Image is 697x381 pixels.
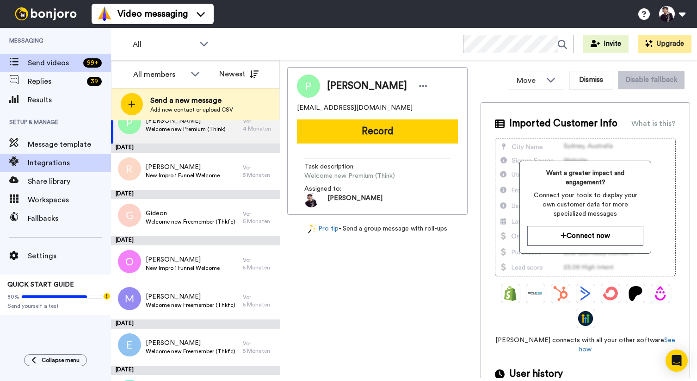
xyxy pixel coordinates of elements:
span: QUICK START GUIDE [7,281,74,288]
div: Vor 5 Monaten [243,340,275,355]
div: - Send a group message with roll-ups [287,224,468,234]
span: Results [28,94,111,106]
img: m.png [118,287,141,310]
div: Vor 5 Monaten [243,210,275,225]
img: e.png [118,333,141,356]
div: [DATE] [111,319,280,329]
span: Send yourself a test [7,302,104,310]
span: Integrations [28,157,111,169]
div: [DATE] [111,190,280,199]
img: vm-color.svg [97,6,112,21]
div: Open Intercom Messenger [666,350,688,372]
span: User history [509,367,563,381]
button: Disable fallback [618,71,685,89]
span: [PERSON_NAME] [327,194,382,207]
div: [DATE] [111,236,280,245]
span: [PERSON_NAME] [327,79,407,93]
span: All [133,39,195,50]
div: 39 [87,77,102,86]
img: Shopify [503,286,518,301]
span: Want a greater impact and engagement? [527,169,643,187]
span: Workspaces [28,194,111,206]
span: [PERSON_NAME] [146,255,220,264]
span: Fallbacks [28,213,111,224]
span: 80% [7,293,19,300]
span: Welcome new Premium (Think) [146,125,226,133]
div: What is this? [631,118,676,129]
span: New Impro 1 Funnel Welcome [146,172,220,179]
button: Connect now [527,226,643,246]
div: Vor 5 Monaten [243,164,275,179]
div: [DATE] [111,144,280,153]
span: Imported Customer Info [509,117,617,131]
span: Gideon [146,209,235,218]
span: [PERSON_NAME] [146,292,235,301]
div: 99 + [83,58,102,68]
span: Send videos [28,57,80,69]
img: r.png [118,157,141,181]
span: Connect your tools to display your own customer data for more specialized messages [527,191,643,219]
img: ConvertKit [603,286,618,301]
div: Vor 5 Monaten [243,294,275,308]
span: Welcome new Premium (Think) [304,171,395,181]
img: o.png [118,250,141,273]
div: Tooltip anchor [103,292,111,300]
span: Welcome new Freemember (Thkfc) [146,301,235,309]
span: Task description : [304,162,369,171]
div: Vor 4 Monaten [243,118,275,132]
span: [PERSON_NAME] [146,338,235,348]
img: ActiveCampaign [578,286,593,301]
img: Patreon [628,286,643,301]
span: Message template [28,139,111,150]
img: magic-wand.svg [308,224,316,234]
img: bj-logo-header-white.svg [11,7,80,20]
button: Dismiss [569,71,613,89]
button: Invite [583,35,629,53]
span: [PERSON_NAME] connects with all your other software [495,336,676,354]
span: Add new contact or upload CSV [150,106,233,113]
span: Video messaging [117,7,188,20]
div: All members [133,69,186,80]
span: Replies [28,76,83,87]
button: Upgrade [638,35,691,53]
img: Hubspot [553,286,568,301]
span: [PERSON_NAME] [146,162,220,172]
img: 9027f82b-ec49-47d0-ad87-3eaf570d3318-1603442276.jpg [304,194,318,207]
img: Drip [653,286,668,301]
span: Send a new message [150,95,233,106]
img: p.png [118,111,141,134]
span: [PERSON_NAME] [146,116,226,125]
span: Settings [28,250,111,262]
button: Collapse menu [24,354,87,366]
span: Move [517,75,542,86]
span: Welcome new Freemember (Thkfc) [146,348,235,355]
img: g.png [118,204,141,227]
span: Welcome new Freemember (Thkfc) [146,218,235,225]
a: Pro tip [308,224,339,234]
img: Ontraport [528,286,543,301]
span: [EMAIL_ADDRESS][DOMAIN_NAME] [297,103,413,112]
div: Vor 5 Monaten [243,256,275,271]
span: Assigned to: [304,184,369,194]
div: [DATE] [111,366,280,375]
button: Newest [212,65,265,83]
button: Record [297,119,458,144]
span: Share library [28,176,111,187]
span: New Impro 1 Funnel Welcome [146,264,220,272]
img: GoHighLevel [578,311,593,326]
span: Collapse menu [42,356,80,364]
img: Image of Paul [297,75,320,98]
